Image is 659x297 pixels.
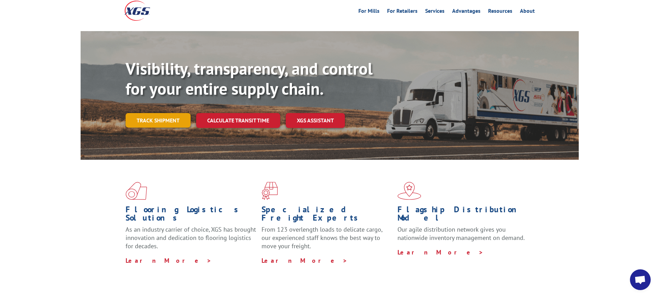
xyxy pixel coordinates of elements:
[262,182,278,200] img: xgs-icon-focused-on-flooring-red
[126,257,212,264] a: Learn More >
[286,113,345,128] a: XGS ASSISTANT
[630,269,651,290] div: Open chat
[126,225,256,250] span: As an industry carrier of choice, XGS has brought innovation and dedication to flooring logistics...
[126,113,191,128] a: Track shipment
[126,58,373,99] b: Visibility, transparency, and control for your entire supply chain.
[488,8,512,16] a: Resources
[397,248,484,256] a: Learn More >
[358,8,379,16] a: For Mills
[397,182,421,200] img: xgs-icon-flagship-distribution-model-red
[126,205,256,225] h1: Flooring Logistics Solutions
[126,182,147,200] img: xgs-icon-total-supply-chain-intelligence-red
[452,8,480,16] a: Advantages
[262,205,392,225] h1: Specialized Freight Experts
[387,8,418,16] a: For Retailers
[397,205,528,225] h1: Flagship Distribution Model
[196,113,280,128] a: Calculate transit time
[425,8,445,16] a: Services
[397,225,525,242] span: Our agile distribution network gives you nationwide inventory management on demand.
[520,8,535,16] a: About
[262,225,392,256] p: From 123 overlength loads to delicate cargo, our experienced staff knows the best way to move you...
[262,257,348,264] a: Learn More >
